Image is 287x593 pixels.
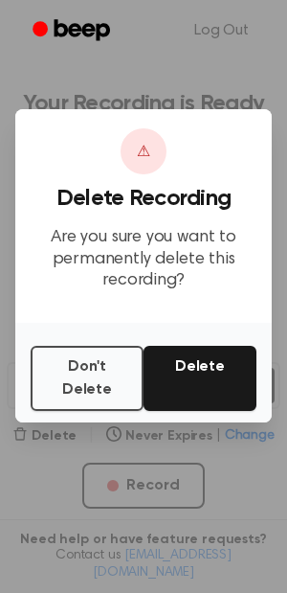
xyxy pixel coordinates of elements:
div: ⚠ [121,128,166,174]
button: Don't Delete [31,346,143,411]
button: Delete [143,346,256,411]
a: Beep [19,12,127,50]
p: Are you sure you want to permanently delete this recording? [31,227,256,292]
h3: Delete Recording [31,186,256,212]
a: Log Out [175,8,268,54]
